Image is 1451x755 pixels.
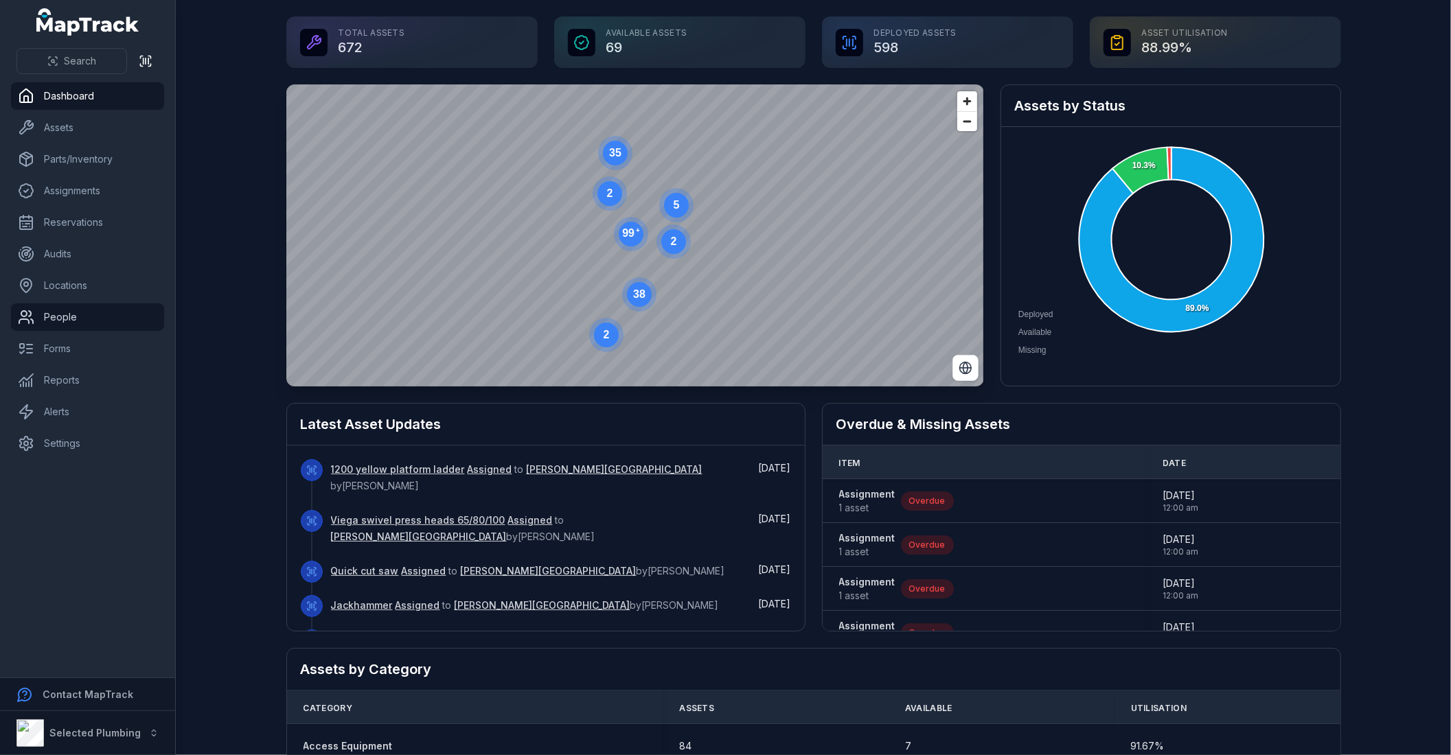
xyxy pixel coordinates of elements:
[839,589,895,603] span: 1 asset
[759,462,791,474] span: [DATE]
[1163,489,1198,513] time: 9/30/2025, 12:00:00 AM
[1163,577,1198,590] span: [DATE]
[603,329,609,340] text: 2
[11,114,164,141] a: Assets
[508,513,553,527] a: Assigned
[64,54,96,68] span: Search
[635,226,639,234] tspan: +
[901,491,954,511] div: Overdue
[905,703,952,714] span: Available
[286,84,984,386] canvas: Map
[11,82,164,110] a: Dashboard
[331,514,595,542] span: to by [PERSON_NAME]
[839,619,895,633] strong: Assignment
[1131,703,1187,714] span: Utilisation
[759,564,791,575] span: [DATE]
[839,575,895,589] strong: Assignment
[331,463,702,491] span: to by [PERSON_NAME]
[952,355,979,381] button: Switch to Satellite View
[11,272,164,299] a: Locations
[301,660,1327,679] h2: Assets by Category
[901,579,954,599] div: Overdue
[836,415,1327,434] h2: Overdue & Missing Assets
[759,513,791,524] time: 10/1/2025, 10:15:31 AM
[839,487,895,501] strong: Assignment
[679,703,714,714] span: Assets
[331,513,505,527] a: Viega swivel press heads 65/80/100
[301,415,791,434] h2: Latest Asset Updates
[16,48,127,74] button: Search
[331,599,719,611] span: to by [PERSON_NAME]
[1163,458,1186,469] span: Date
[839,545,895,559] span: 1 asset
[901,535,954,555] div: Overdue
[633,288,645,300] text: 38
[11,398,164,426] a: Alerts
[11,335,164,362] a: Forms
[1163,533,1198,557] time: 9/19/2025, 12:00:00 AM
[461,564,637,578] a: [PERSON_NAME][GEOGRAPHIC_DATA]
[1015,96,1327,115] h2: Assets by Status
[673,199,679,211] text: 5
[1163,620,1198,645] time: 9/30/2025, 12:00:00 AM
[331,463,465,476] a: 1200 yellow platform ladder
[1018,345,1047,355] span: Missing
[36,8,139,36] a: MapTrack
[1163,577,1198,601] time: 9/30/2025, 12:00:00 AM
[1163,489,1198,502] span: [DATE]
[527,463,702,476] a: [PERSON_NAME][GEOGRAPHIC_DATA]
[609,147,621,159] text: 35
[839,487,895,515] a: Assignment1 asset
[1131,739,1165,753] span: 91.67 %
[759,598,791,609] time: 10/1/2025, 7:44:11 AM
[1018,310,1053,319] span: Deployed
[331,564,399,578] a: Quick cut saw
[43,688,133,700] strong: Contact MapTrack
[957,111,977,131] button: Zoom out
[839,531,895,545] strong: Assignment
[901,623,954,642] div: Overdue
[49,727,141,739] strong: Selected Plumbing
[679,739,692,753] span: 84
[304,739,393,753] a: Access Equipment
[839,575,895,603] a: Assignment1 asset
[622,226,640,239] text: 99
[905,739,911,753] span: 7
[759,598,791,609] span: [DATE]
[759,513,791,524] span: [DATE]
[11,240,164,268] a: Audits
[759,462,791,474] time: 10/1/2025, 11:24:06 AM
[606,187,613,199] text: 2
[839,619,895,647] a: Assignment
[11,209,164,236] a: Reservations
[1163,590,1198,601] span: 12:00 am
[402,564,446,578] a: Assigned
[670,235,676,247] text: 2
[331,599,393,612] a: Jackhammer
[1163,620,1198,634] span: [DATE]
[11,367,164,394] a: Reports
[396,599,440,612] a: Assigned
[1163,502,1198,513] span: 12:00 am
[839,458,860,469] span: Item
[468,463,512,476] a: Assigned
[1163,533,1198,546] span: [DATE]
[1163,546,1198,557] span: 12:00 am
[331,565,725,577] span: to by [PERSON_NAME]
[1018,327,1051,337] span: Available
[11,303,164,331] a: People
[331,530,507,544] a: [PERSON_NAME][GEOGRAPHIC_DATA]
[11,146,164,173] a: Parts/Inventory
[839,501,895,515] span: 1 asset
[304,703,352,714] span: Category
[957,91,977,111] button: Zoom in
[11,430,164,457] a: Settings
[759,564,791,575] time: 10/1/2025, 7:50:00 AM
[455,599,630,612] a: [PERSON_NAME][GEOGRAPHIC_DATA]
[11,177,164,205] a: Assignments
[839,531,895,559] a: Assignment1 asset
